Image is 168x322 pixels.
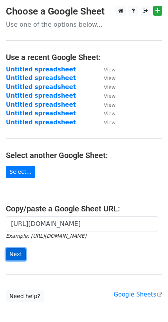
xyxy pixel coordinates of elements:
[6,151,162,160] h4: Select another Google Sheet:
[114,291,162,298] a: Google Sheets
[104,120,116,126] small: View
[6,101,76,108] a: Untitled spreadsheet
[6,84,76,91] a: Untitled spreadsheet
[6,204,162,213] h4: Copy/paste a Google Sheet URL:
[6,216,158,231] input: Paste your Google Sheet URL here
[96,110,116,117] a: View
[6,20,162,29] p: Use one of the options below...
[6,6,162,17] h3: Choose a Google Sheet
[104,102,116,108] small: View
[6,110,76,117] a: Untitled spreadsheet
[96,84,116,91] a: View
[6,166,35,178] a: Select...
[104,84,116,90] small: View
[104,93,116,99] small: View
[6,66,76,73] a: Untitled spreadsheet
[6,290,44,302] a: Need help?
[104,67,116,73] small: View
[96,75,116,82] a: View
[129,284,168,322] iframe: Chat Widget
[96,66,116,73] a: View
[6,53,162,62] h4: Use a recent Google Sheet:
[96,101,116,108] a: View
[6,92,76,99] a: Untitled spreadsheet
[6,119,76,126] a: Untitled spreadsheet
[104,75,116,81] small: View
[6,248,26,260] input: Next
[6,75,76,82] a: Untitled spreadsheet
[6,233,86,239] small: Example: [URL][DOMAIN_NAME]
[104,111,116,116] small: View
[96,119,116,126] a: View
[96,92,116,99] a: View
